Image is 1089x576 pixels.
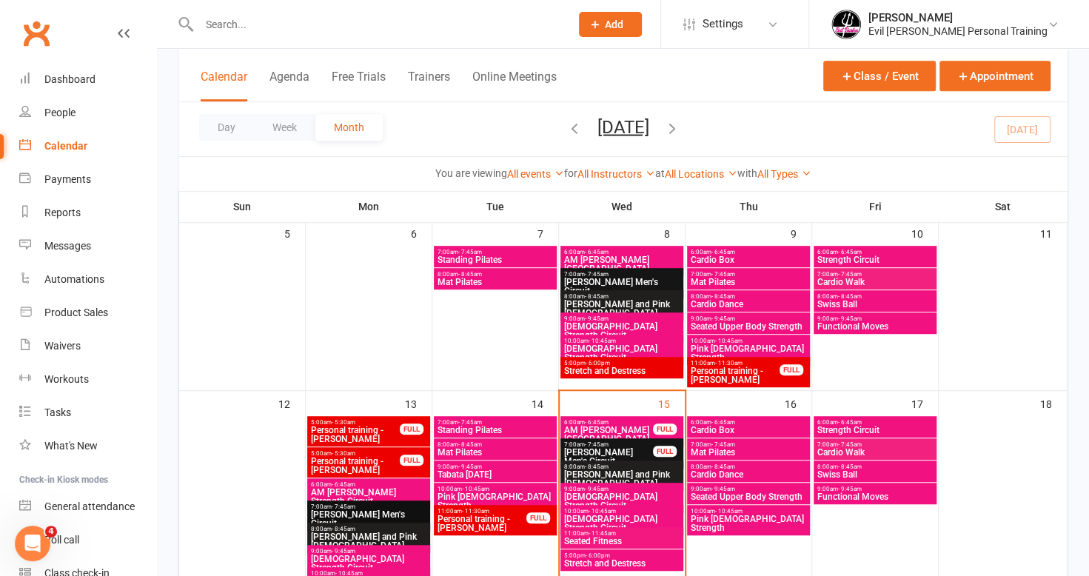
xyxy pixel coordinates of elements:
[711,441,735,448] span: - 7:45am
[817,255,934,264] span: Strength Circuit
[563,360,680,366] span: 5:00pm
[586,552,610,559] span: - 6:00pm
[711,463,735,470] span: - 8:45am
[585,315,609,322] span: - 9:45am
[19,196,156,230] a: Reports
[563,315,680,322] span: 9:00am
[868,11,1048,24] div: [PERSON_NAME]
[711,293,735,300] span: - 8:45am
[838,249,862,255] span: - 6:45am
[408,70,450,101] button: Trainers
[563,419,654,426] span: 6:00am
[563,492,680,510] span: [DEMOGRAPHIC_DATA] Strength Circuit
[690,441,807,448] span: 7:00am
[563,426,654,443] span: AM [PERSON_NAME][GEOGRAPHIC_DATA]
[563,552,680,559] span: 5:00pm
[563,441,654,448] span: 7:00am
[690,278,807,287] span: Mat Pilates
[585,486,609,492] span: - 9:45am
[911,391,938,415] div: 17
[19,429,156,463] a: What's New
[19,296,156,329] a: Product Sales
[310,532,427,550] span: [PERSON_NAME] and Pink [DEMOGRAPHIC_DATA]
[44,373,89,385] div: Workouts
[690,360,780,366] span: 11:00am
[791,221,811,245] div: 9
[703,7,743,41] span: Settings
[400,423,423,435] div: FULL
[310,481,427,488] span: 6:00am
[44,273,104,285] div: Automations
[589,508,616,515] span: - 10:45am
[817,486,934,492] span: 9:00am
[563,322,680,340] span: [DEMOGRAPHIC_DATA] Strength Circuit
[310,419,401,426] span: 5:00am
[201,70,247,101] button: Calendar
[690,300,807,309] span: Cardio Dance
[458,463,482,470] span: - 9:45am
[585,271,609,278] span: - 7:45am
[589,338,616,344] span: - 10:45am
[686,191,812,222] th: Thu
[310,426,401,443] span: Personal training - [PERSON_NAME]
[45,526,57,538] span: 4
[432,191,559,222] th: Tue
[817,293,934,300] span: 8:00am
[435,167,507,179] strong: You are viewing
[664,221,685,245] div: 8
[19,130,156,163] a: Calendar
[817,419,934,426] span: 6:00am
[563,255,680,273] span: AM [PERSON_NAME][GEOGRAPHIC_DATA]
[437,419,554,426] span: 7:00am
[44,107,76,118] div: People
[690,293,807,300] span: 8:00am
[332,503,355,510] span: - 7:45am
[563,338,680,344] span: 10:00am
[437,515,527,532] span: Personal training - [PERSON_NAME]
[19,163,156,196] a: Payments
[458,419,482,426] span: - 7:45am
[195,14,560,35] input: Search...
[310,450,401,457] span: 5:00am
[44,340,81,352] div: Waivers
[817,470,934,479] span: Swiss Ball
[817,271,934,278] span: 7:00am
[737,167,757,179] strong: with
[332,548,355,555] span: - 9:45am
[563,448,654,466] span: [PERSON_NAME] Men's Circuit
[690,492,807,501] span: Seated Upper Body Strength
[563,344,680,362] span: [DEMOGRAPHIC_DATA] Strength Circuit
[563,530,680,537] span: 11:00am
[823,61,936,91] button: Class / Event
[44,307,108,318] div: Product Sales
[44,534,79,546] div: Roll call
[472,70,557,101] button: Online Meetings
[711,315,735,322] span: - 9:45am
[19,363,156,396] a: Workouts
[44,73,96,85] div: Dashboard
[586,360,610,366] span: - 6:00pm
[458,441,482,448] span: - 8:45am
[564,167,577,179] strong: for
[563,293,680,300] span: 8:00am
[254,114,315,141] button: Week
[310,555,427,572] span: [DEMOGRAPHIC_DATA] Strength Circuit
[310,488,427,506] span: AM [PERSON_NAME] Strength Circuit
[19,396,156,429] a: Tasks
[537,221,558,245] div: 7
[278,391,305,415] div: 12
[838,486,862,492] span: - 9:45am
[838,419,862,426] span: - 6:45am
[19,230,156,263] a: Messages
[711,271,735,278] span: - 7:45am
[757,168,811,180] a: All Types
[585,419,609,426] span: - 6:45am
[690,338,807,344] span: 10:00am
[817,441,934,448] span: 7:00am
[563,463,680,470] span: 8:00am
[179,191,306,222] th: Sun
[585,463,609,470] span: - 8:45am
[690,255,807,264] span: Cardio Box
[559,191,686,222] th: Wed
[332,70,386,101] button: Free Trials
